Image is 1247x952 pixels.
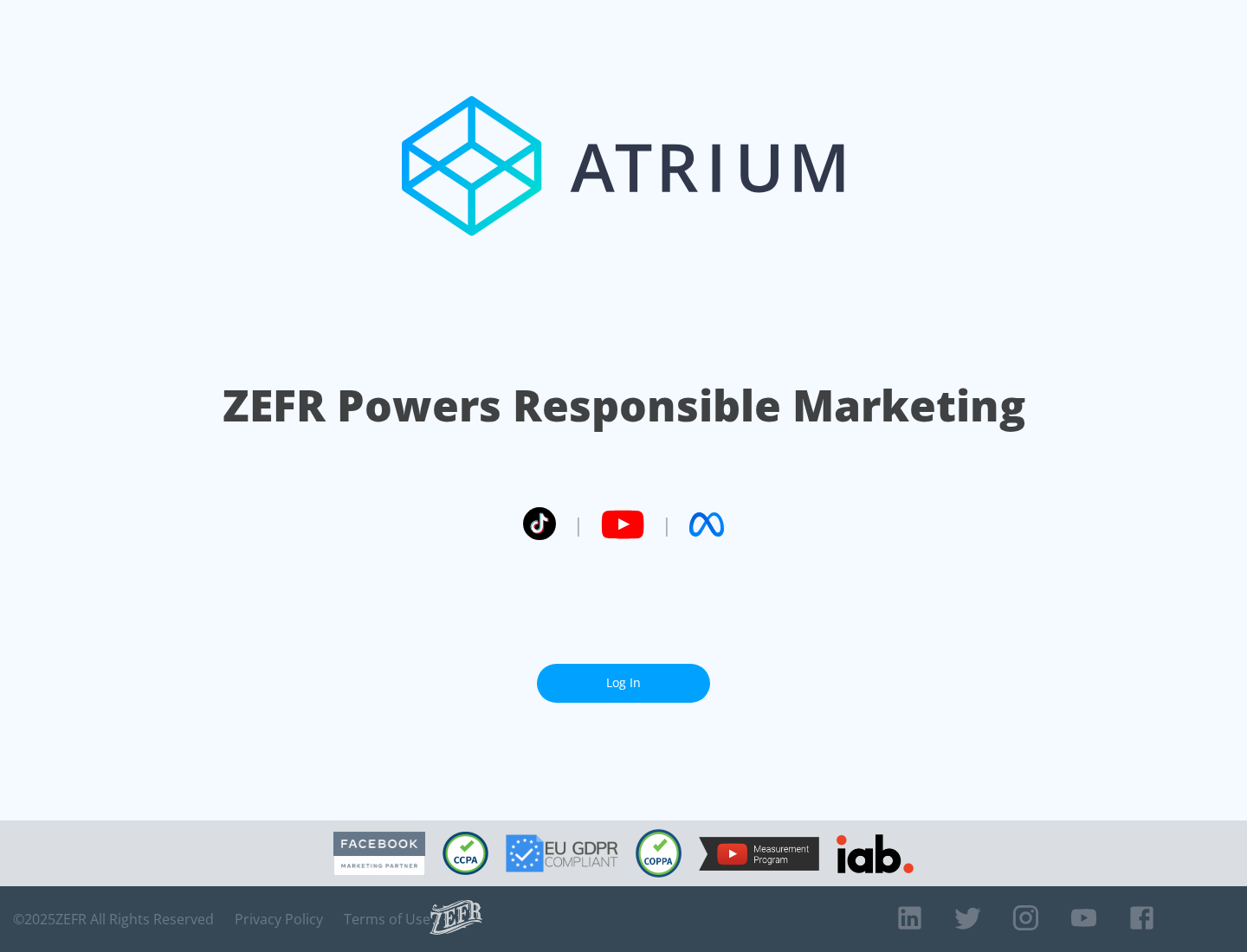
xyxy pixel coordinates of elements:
img: Facebook Marketing Partner [333,832,425,876]
span: | [573,511,584,537]
a: Terms of Use [344,910,430,928]
h1: ZEFR Powers Responsible Marketing [223,376,1025,435]
img: YouTube Measurement Program [699,837,819,871]
a: Log In [537,664,710,703]
img: CCPA Compliant [443,832,488,875]
img: IAB [837,834,914,873]
span: © 2025 ZEFR All Rights Reserved [13,910,214,928]
span: | [662,511,672,537]
img: COPPA Compliant [636,829,682,878]
a: Privacy Policy [235,910,323,928]
img: GDPR Compliant [506,834,618,872]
